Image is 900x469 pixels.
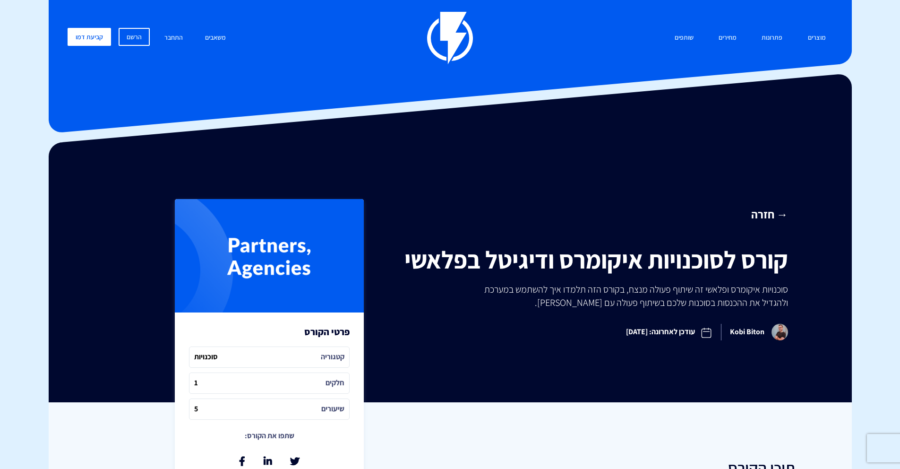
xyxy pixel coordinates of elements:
a: מחירים [711,28,744,48]
p: שתפו את הקורס: [245,429,294,443]
i: חלקים [326,378,344,389]
i: 1 [194,378,198,389]
i: 5 [194,404,198,415]
h1: קורס לסוכנויות איקומרס ודיגיטל בפלאשי [400,246,788,273]
span: Kobi Biton [721,324,788,340]
i: שיעורים [321,404,344,415]
a: שתף בפייסבוק [239,457,245,466]
h3: פרטי הקורס [304,327,350,337]
a: שתף בלינקאדין [264,457,272,466]
a: → חזרה [400,206,788,222]
p: סוכנויות איקומרס ופלאשי זה שיתוף פעולה מנצח, בקורס הזה תלמדו איך להשתמש במערכת ולהגדיל את ההכנסות... [477,283,788,309]
a: קביעת דמו [68,28,111,46]
a: התחבר [157,28,190,48]
a: הרשם [119,28,150,46]
span: עודכן לאחרונה: [DATE] [617,319,721,346]
a: שותפים [668,28,701,48]
a: משאבים [198,28,233,48]
i: סוכנויות [194,352,218,363]
i: קטגוריה [321,352,344,363]
a: פתרונות [754,28,789,48]
a: מוצרים [801,28,833,48]
a: שתף בטוויטר [290,457,300,466]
